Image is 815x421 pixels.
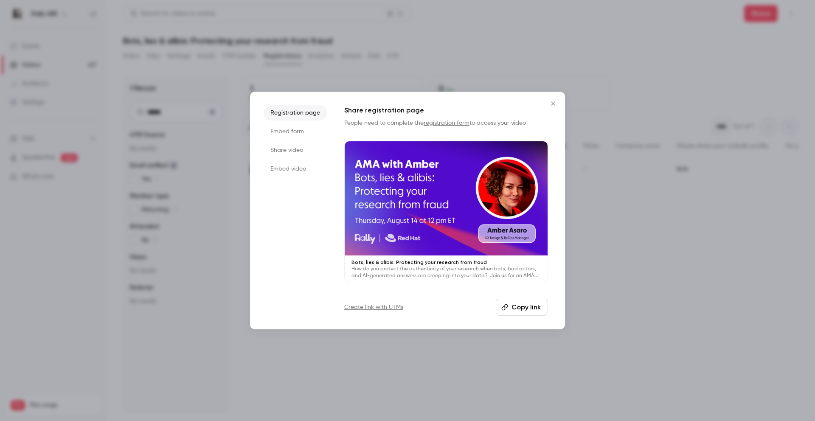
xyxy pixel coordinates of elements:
li: Registration page [264,105,327,121]
button: Copy link [496,299,548,316]
a: Create link with UTMs [344,303,403,312]
p: People need to complete the to access your video [344,119,548,127]
p: Bots, lies & alibis: Protecting your research from fraud [351,259,541,266]
a: Bots, lies & alibis: Protecting your research from fraudHow do you protect the authenticity of yo... [344,141,548,283]
button: Close [545,95,562,112]
h1: Share registration page [344,105,548,115]
p: How do you protect the authenticity of your research when bots, bad actors, and AI-generated answ... [351,266,541,279]
li: Embed video [264,161,327,177]
li: Embed form [264,124,327,139]
a: registration form [424,120,469,126]
li: Share video [264,143,327,158]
